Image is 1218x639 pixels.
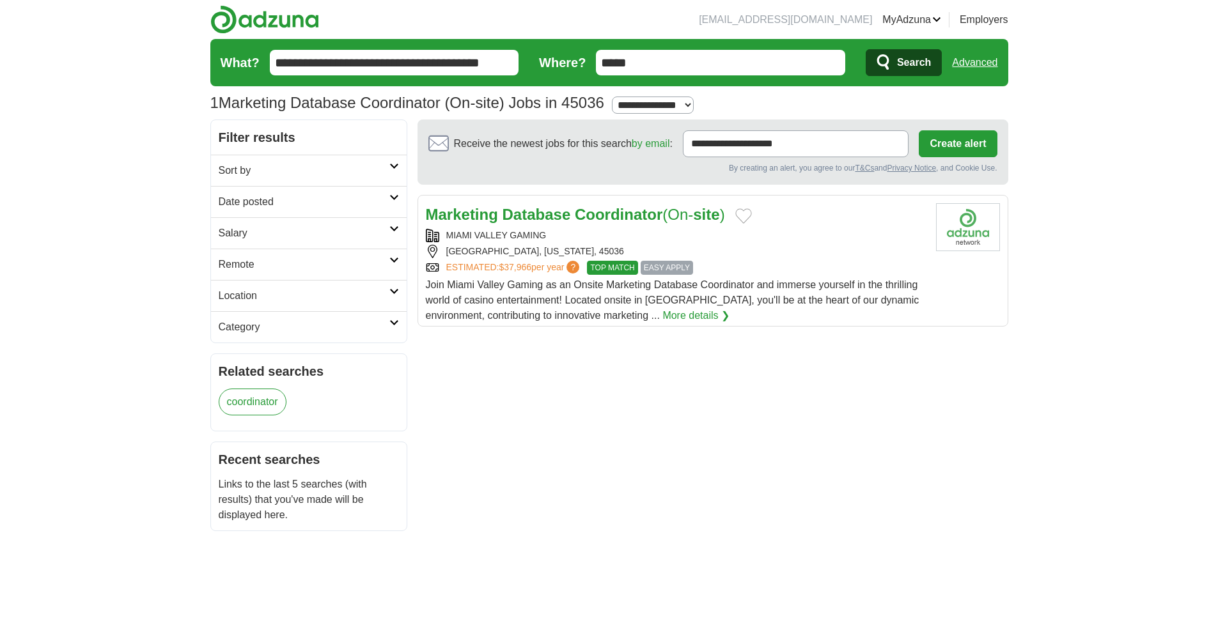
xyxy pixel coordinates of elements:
h2: Recent searches [219,450,399,469]
a: coordinator [219,389,286,415]
h2: Date posted [219,194,389,210]
span: Receive the newest jobs for this search : [454,136,673,151]
h2: Sort by [219,163,389,178]
span: 1 [210,91,219,114]
a: Remote [211,249,407,280]
a: Sort by [211,155,407,186]
strong: Coordinator [575,206,662,223]
label: Where? [539,53,586,72]
a: More details ❯ [662,308,730,323]
span: EASY APPLY [641,261,693,275]
h2: Category [219,319,389,335]
div: By creating an alert, you agree to our and , and Cookie Use. [428,162,997,174]
a: by email [632,138,670,149]
a: Location [211,280,407,311]
a: Marketing Database Coordinator(On-site) [426,206,725,223]
div: [GEOGRAPHIC_DATA], [US_STATE], 45036 [426,245,926,258]
img: Adzuna logo [210,5,319,34]
a: MyAdzuna [882,12,941,27]
div: MIAMI VALLEY GAMING [426,229,926,242]
h2: Filter results [211,120,407,155]
span: TOP MATCH [587,261,637,275]
label: What? [221,53,260,72]
h2: Salary [219,226,389,241]
strong: Database [503,206,571,223]
span: $37,966 [499,262,531,272]
h1: Marketing Database Coordinator (On-site) Jobs in 45036 [210,94,604,111]
li: [EMAIL_ADDRESS][DOMAIN_NAME] [699,12,872,27]
h2: Remote [219,257,389,272]
h2: Related searches [219,362,399,381]
button: Search [866,49,942,76]
a: Salary [211,217,407,249]
a: T&Cs [855,164,874,173]
a: Privacy Notice [887,164,936,173]
span: Search [897,50,931,75]
span: Join Miami Valley Gaming as an Onsite Marketing Database Coordinator and immerse yourself in the ... [426,279,919,321]
a: ESTIMATED:$37,966per year? [446,261,582,275]
a: Advanced [952,50,997,75]
button: Add to favorite jobs [735,208,752,224]
strong: site [693,206,719,223]
h2: Location [219,288,389,304]
a: Category [211,311,407,343]
span: ? [566,261,579,273]
a: Employers [960,12,1008,27]
a: Date posted [211,186,407,217]
p: Links to the last 5 searches (with results) that you've made will be displayed here. [219,477,399,523]
strong: Marketing [426,206,498,223]
img: Company logo [936,203,1000,251]
button: Create alert [919,130,997,157]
